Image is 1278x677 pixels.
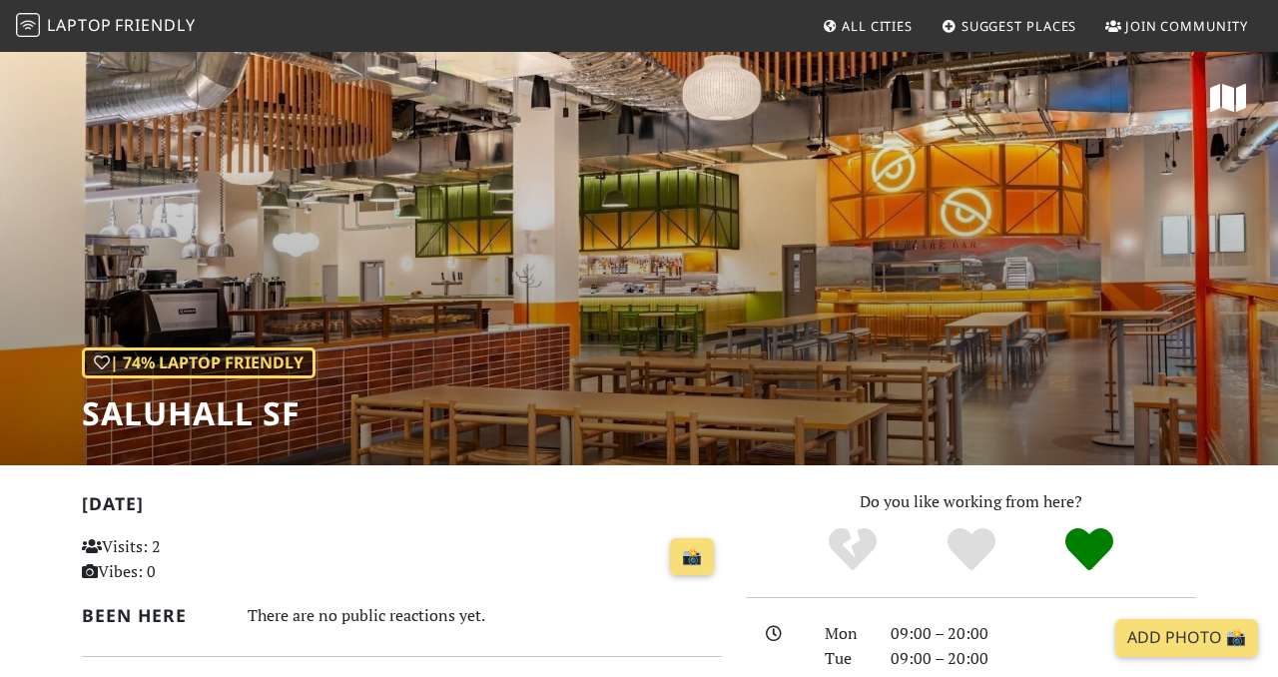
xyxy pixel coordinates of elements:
p: Do you like working from here? [746,489,1196,515]
span: Friendly [115,14,195,36]
a: All Cities [814,8,921,44]
h2: Been here [82,605,224,626]
a: 📸 [670,538,714,576]
a: Add Photo 📸 [1115,619,1258,657]
div: Mon [813,621,879,647]
p: Visits: 2 Vibes: 0 [82,534,280,585]
div: | 74% Laptop Friendly [82,347,316,379]
div: Tue [813,646,879,672]
a: LaptopFriendly LaptopFriendly [16,9,196,44]
span: All Cities [842,17,913,35]
a: Suggest Places [934,8,1085,44]
div: There are no public reactions yet. [248,601,722,630]
div: No [793,525,912,575]
div: Definitely! [1030,525,1149,575]
img: LaptopFriendly [16,13,40,37]
div: Yes [912,525,1030,575]
span: Suggest Places [961,17,1077,35]
div: 09:00 – 20:00 [879,646,1208,672]
a: Join Community [1097,8,1256,44]
span: Laptop [47,14,112,36]
h2: [DATE] [82,493,722,522]
div: 09:00 – 20:00 [879,621,1208,647]
h1: Saluhall SF [82,394,316,432]
span: Join Community [1125,17,1248,35]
